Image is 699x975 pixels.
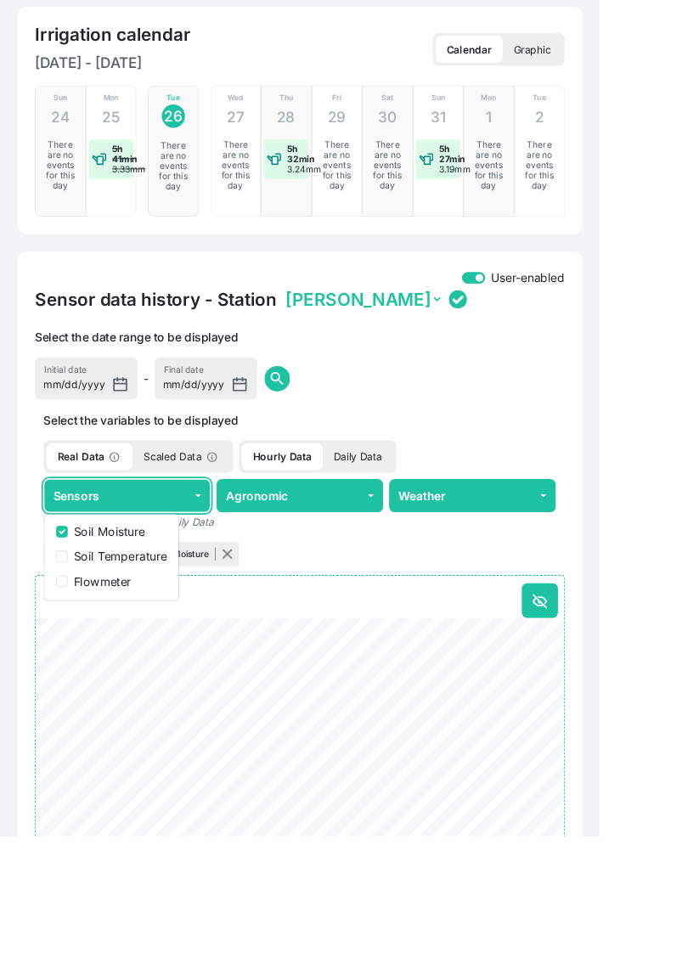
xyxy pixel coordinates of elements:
[387,107,398,120] p: Fri
[282,516,376,548] p: Hourly Data
[41,60,350,86] p: [DATE] - [DATE]
[191,122,212,148] p: 26
[86,638,194,658] label: Soil Temperature
[155,516,268,548] p: Scaled Data
[325,107,341,120] p: Thu
[167,431,173,451] span: -
[121,107,138,120] p: Mon
[572,313,658,334] label: User-enabled
[335,191,375,203] p: 3.24mm
[194,107,210,120] p: Tue
[369,162,415,222] p: There are no events for this day
[429,162,475,222] p: There are no events for this day
[621,107,636,120] p: Tue
[323,123,344,149] p: 28
[441,123,463,149] p: 30
[512,191,549,203] p: 3.19mm
[181,638,251,653] p: Soil Moisture
[335,166,366,191] strong: 5h 32min
[308,426,338,456] button: search
[41,479,658,499] p: Select the variables to be displayed
[131,166,160,191] strong: 5h 41min
[454,558,648,597] button: Weather
[41,28,223,54] h4: Irrigation calendar
[502,123,520,149] p: 31
[62,107,78,120] p: Sun
[561,107,578,120] p: Mon
[608,679,651,720] button: Hide all
[266,107,284,120] p: Wed
[444,107,459,120] p: Sat
[41,382,278,403] p: Select the date range to be displayed
[503,107,519,120] p: Sun
[330,335,516,362] select: Station selector
[86,609,194,629] label: Soil Moisture
[523,338,544,359] img: status
[311,177,328,194] img: water-event
[382,123,403,149] p: 29
[51,558,245,597] button: Sensors
[376,516,459,548] p: Daily Data
[606,162,651,222] p: There are no events for this day
[488,177,505,194] img: water-event
[48,162,93,222] p: There are no events for this day
[508,42,586,73] p: Calendar
[119,123,139,149] p: 25
[586,42,655,73] p: Graphic
[86,667,194,687] label: Flowmeter
[54,516,155,548] p: Real Data
[313,431,334,451] span: search
[252,558,447,597] button: Agronomic
[41,336,323,362] h4: Sensor data history - Station
[251,162,297,222] p: There are no events for this day
[265,123,285,149] p: 27
[623,123,634,149] p: 2
[59,123,81,149] p: 24
[179,164,225,223] p: There are no events for this day
[131,191,170,203] p: 3.33mm
[107,177,124,194] img: water-event
[547,162,593,222] p: There are no events for this day
[512,166,542,191] strong: 5h 27min
[567,123,573,149] p: 1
